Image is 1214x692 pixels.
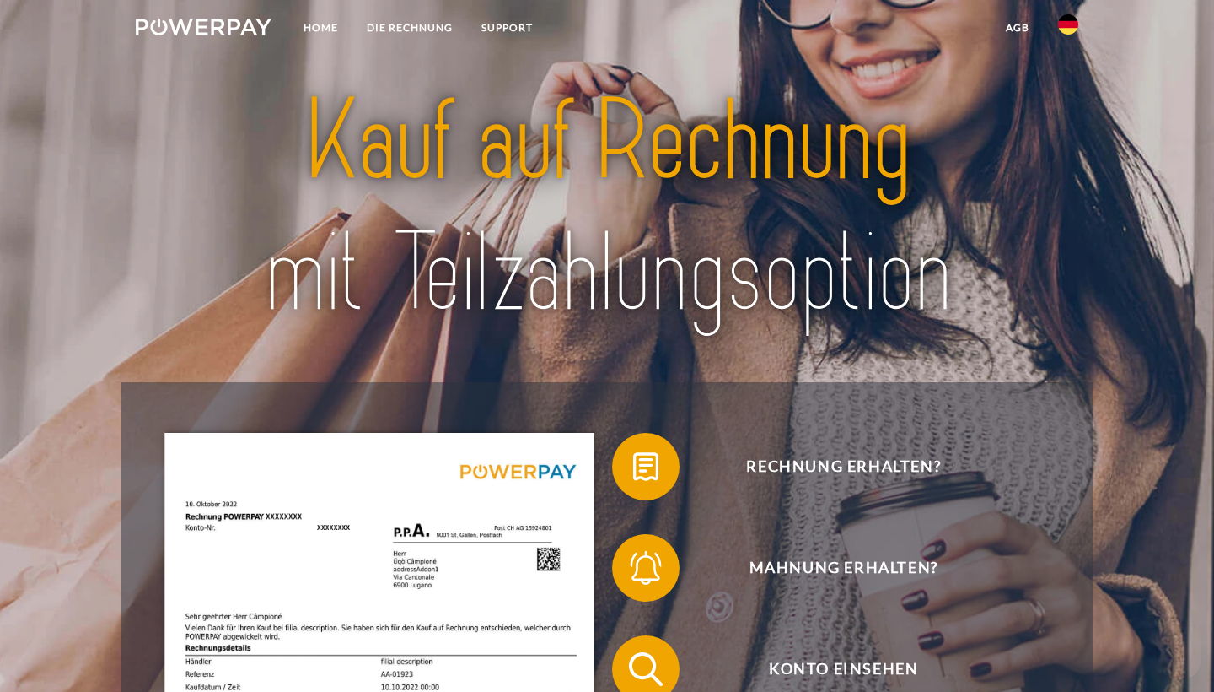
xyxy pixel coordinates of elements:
a: DIE RECHNUNG [352,13,467,43]
button: Mahnung erhalten? [612,534,1050,602]
a: Home [289,13,352,43]
img: qb_search.svg [625,648,667,690]
a: SUPPORT [467,13,547,43]
span: Rechnung erhalten? [637,433,1050,500]
a: agb [991,13,1044,43]
button: Rechnung erhalten? [612,433,1050,500]
img: logo-powerpay-white.svg [136,19,271,35]
span: Mahnung erhalten? [637,534,1050,602]
img: qb_bell.svg [625,547,667,589]
iframe: Bouton de lancement de la fenêtre de messagerie [1147,624,1201,678]
img: qb_bill.svg [625,446,667,488]
img: de [1058,14,1078,35]
img: title-powerpay_de.svg [182,69,1032,346]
